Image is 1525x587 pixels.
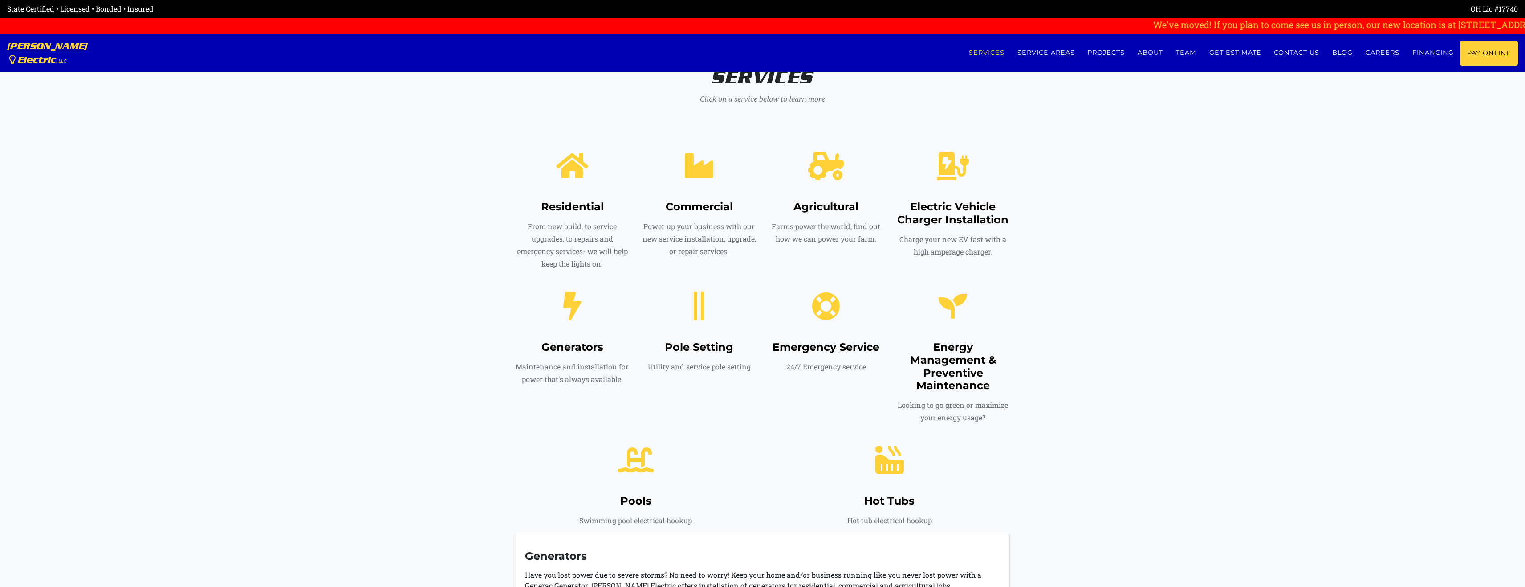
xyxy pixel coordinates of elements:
a: Generators Maintenance and installation for power that's always available. [516,300,629,386]
p: Swimming pool electrical hookup [516,514,756,527]
h4: Pole Setting [643,341,756,354]
h3: Click on a service below to learn more [516,95,1010,103]
a: Residential From new build, to service upgrades, to repairs and emergency services- we will help ... [516,160,629,270]
a: Agricultural Farms power the world, find out how we can power your farm. [769,160,883,245]
div: State Certified • Licensed • Bonded • Insured [7,4,763,14]
h4: Emergency Service [769,341,883,354]
h4: Residential [516,201,629,213]
a: Contact us [1268,41,1326,65]
p: Utility and service pole setting [643,361,756,373]
span: , LLC [56,59,67,64]
a: [PERSON_NAME] Electric, LLC [7,34,88,72]
a: Pay Online [1460,41,1518,66]
a: Energy Management &Preventive Maintenance Looking to go green or maximize your energy usage? [896,300,1010,424]
a: Blog [1326,41,1359,65]
h4: Generators [516,341,629,354]
p: Hot tub electrical hookup [769,514,1010,527]
h4: Generators [525,550,1000,563]
h2: Services [516,67,1010,88]
p: Power up your business with our new service installation, upgrade, or repair services. [643,220,756,258]
h4: Pools [516,495,756,508]
a: Emergency Service 24/7 Emergency service [769,300,883,373]
h4: Agricultural [769,201,883,213]
h4: Energy Management & Preventive Maintenance [896,341,1010,392]
a: Hot Tubs Hot tub electrical hookup [769,454,1010,527]
h4: Electric Vehicle Charger Installation [896,201,1010,226]
a: Electric Vehicle Charger Installation Charge your new EV fast with a high amperage charger. [896,160,1010,258]
a: Get estimate [1203,41,1268,65]
a: Projects [1081,41,1131,65]
a: Pools Swimming pool electrical hookup [516,454,756,527]
p: Maintenance and installation for power that's always available. [516,361,629,386]
a: Services [962,41,1011,65]
a: Financing [1406,41,1460,65]
a: Commercial Power up your business with our new service installation, upgrade, or repair services. [643,160,756,258]
p: Farms power the world, find out how we can power your farm. [769,220,883,245]
p: Looking to go green or maximize your energy usage? [896,399,1010,424]
h4: Commercial [643,201,756,213]
p: 24/7 Emergency service [769,361,883,373]
a: About [1131,41,1170,65]
h4: Hot Tubs [769,495,1010,508]
div: OH Lic #17740 [763,4,1518,14]
p: From new build, to service upgrades, to repairs and emergency services- we will help keep the lig... [516,220,629,270]
a: Team [1170,41,1203,65]
a: Careers [1359,41,1406,65]
a: Pole Setting Utility and service pole setting [643,300,756,373]
p: Charge your new EV fast with a high amperage charger. [896,233,1010,258]
a: Service Areas [1011,41,1081,65]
